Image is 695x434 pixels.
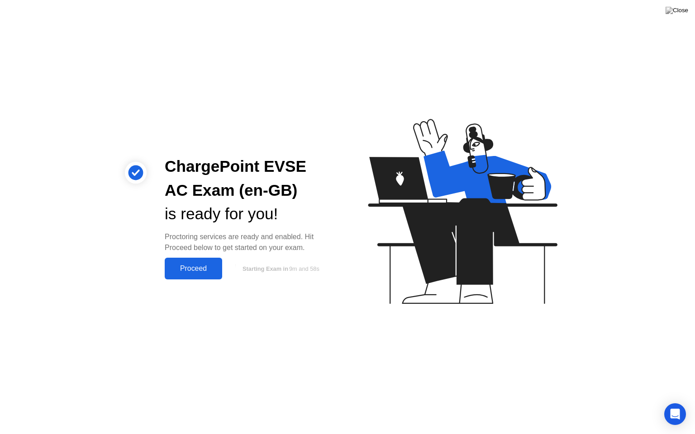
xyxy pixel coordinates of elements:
div: Open Intercom Messenger [664,403,686,425]
div: Proceed [167,264,219,273]
img: Close [666,7,688,14]
button: Starting Exam in9m and 58s [227,260,333,277]
span: 9m and 58s [289,265,319,272]
div: Proctoring services are ready and enabled. Hit Proceed below to get started on your exam. [165,231,333,253]
button: Proceed [165,258,222,279]
div: is ready for you! [165,202,333,226]
div: ChargePoint EVSE AC Exam (en-GB) [165,155,333,203]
